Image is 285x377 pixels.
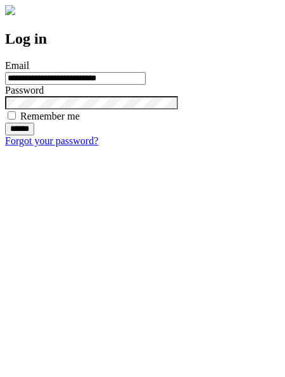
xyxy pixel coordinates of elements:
[5,135,98,146] a: Forgot your password?
[5,85,44,96] label: Password
[5,60,29,71] label: Email
[5,30,280,47] h2: Log in
[5,5,15,15] img: logo-4e3dc11c47720685a147b03b5a06dd966a58ff35d612b21f08c02c0306f2b779.png
[20,111,80,121] label: Remember me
